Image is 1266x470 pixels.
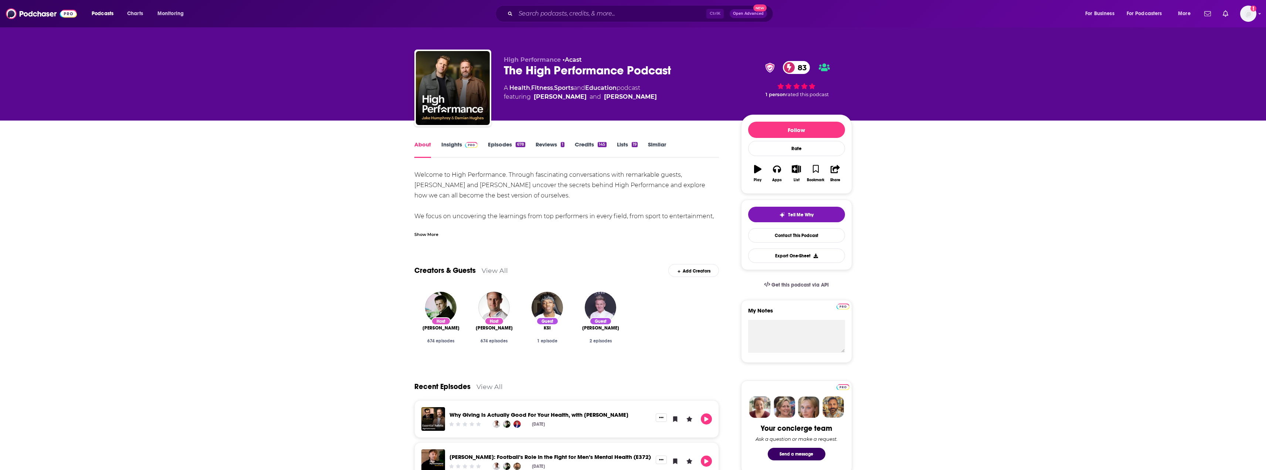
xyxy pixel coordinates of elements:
div: 1 episode [527,338,568,344]
img: Jules Profile [798,396,819,418]
div: Community Rating: 0 out of 5 [448,464,482,469]
img: KSI [532,292,563,323]
img: Damian Hughes [478,292,510,323]
a: Why Giving Is Actually Good For Your Health, with Richard Osman [449,411,628,418]
a: Get this podcast via API [758,276,835,294]
div: Host [431,317,451,325]
div: Guest [536,317,559,325]
span: [PERSON_NAME] [582,325,619,331]
div: [DATE] [532,422,545,427]
a: InsightsPodchaser Pro [441,141,478,158]
a: Similar [648,141,666,158]
img: Richard Osman [513,420,521,428]
div: Share [830,178,840,182]
div: Guest [590,317,612,325]
span: and [590,92,601,101]
a: Charts [122,8,147,20]
a: View All [476,383,503,390]
div: Ask a question or make a request. [756,436,838,442]
span: Podcasts [92,9,113,19]
div: Host [485,317,504,325]
span: For Business [1085,9,1114,19]
button: Show More Button [656,456,667,464]
div: Play [754,178,761,182]
span: , [553,84,554,91]
button: Bookmark [806,160,825,187]
button: Play [701,456,712,467]
div: Welcome to High Performance. Through fascinating conversations with remarkable guests, [PERSON_NA... [414,170,719,398]
span: Open Advanced [733,12,764,16]
div: [DATE] [532,464,545,469]
a: Show notifications dropdown [1201,7,1214,20]
button: Bookmark Episode [670,456,681,467]
a: Jake Humphrey [425,292,456,323]
a: Jake Humphrey [604,92,657,101]
span: [PERSON_NAME] [476,325,513,331]
a: Damian Hughes [534,92,587,101]
button: Send a message [768,448,825,460]
span: New [753,4,767,11]
button: Play [748,160,767,187]
a: About [414,141,431,158]
a: Episodes678 [488,141,525,158]
img: Damian Hughes [493,463,500,470]
a: Pro website [836,302,849,310]
a: Lists19 [617,141,638,158]
span: More [1178,9,1191,19]
span: • [563,56,582,63]
button: open menu [1080,8,1124,20]
label: My Notes [748,307,845,320]
a: 83 [783,61,810,74]
button: Apps [767,160,787,187]
div: 1 [561,142,564,147]
div: Bookmark [807,178,824,182]
img: Jon Profile [822,396,844,418]
img: Podchaser Pro [836,384,849,390]
img: Sydney Profile [749,396,771,418]
a: KSI [544,325,551,331]
div: 674 episodes [420,338,462,344]
img: Why Giving Is Actually Good For Your Health, with Richard Osman [421,407,445,431]
button: open menu [152,8,193,20]
span: , [530,84,531,91]
img: Damian Hughes [493,420,500,428]
img: Podchaser - Follow, Share and Rate Podcasts [6,7,77,21]
a: Contact This Podcast [748,228,845,243]
div: Search podcasts, credits, & more... [502,5,780,22]
a: Health [509,84,530,91]
img: User Profile [1240,6,1256,22]
a: Show notifications dropdown [1220,7,1231,20]
button: Show More Button [656,413,667,422]
img: Roman Kemp [513,463,521,470]
img: Jake Humphrey [503,463,510,470]
button: Leave a Rating [684,456,695,467]
span: 1 person [766,92,786,97]
img: Gordon Ramsay [585,292,616,323]
div: 678 [516,142,525,147]
div: 2 episodes [580,338,621,344]
a: Roman Kemp: Football’s Role in the Fight for Men’s Mental Health (E372) [449,453,651,460]
span: Ctrl K [706,9,724,18]
img: Podchaser Pro [836,304,849,310]
div: Community Rating: 0 out of 5 [448,422,482,427]
img: verified Badge [763,63,777,72]
span: High Performance [504,56,561,63]
button: open menu [1122,8,1173,20]
a: The High Performance Podcast [416,51,490,125]
img: Podchaser Pro [465,142,478,148]
span: Logged in as BrunswickDigital [1240,6,1256,22]
button: Play [701,413,712,425]
button: Open AdvancedNew [730,9,767,18]
a: Creators & Guests [414,266,476,275]
span: Charts [127,9,143,19]
span: For Podcasters [1127,9,1162,19]
button: Leave a Rating [684,413,695,425]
